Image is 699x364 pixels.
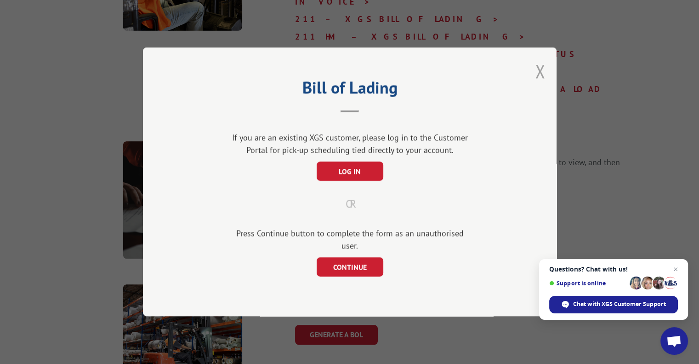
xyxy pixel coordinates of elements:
[228,132,472,156] div: If you are an existing XGS customer, please log in to the Customer Portal for pick-up scheduling ...
[189,81,511,98] h2: Bill of Lading
[549,296,678,313] div: Chat with XGS Customer Support
[316,258,383,277] button: CONTINUE
[670,264,681,275] span: Close chat
[573,300,666,308] span: Chat with XGS Customer Support
[316,162,383,181] button: LOG IN
[660,327,688,355] div: Open chat
[535,59,545,83] button: Close modal
[549,280,626,287] span: Support is online
[316,168,383,176] a: LOG IN
[189,196,511,213] div: OR
[228,227,472,252] div: Press Continue button to complete the form as an unauthorised user.
[549,266,678,273] span: Questions? Chat with us!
